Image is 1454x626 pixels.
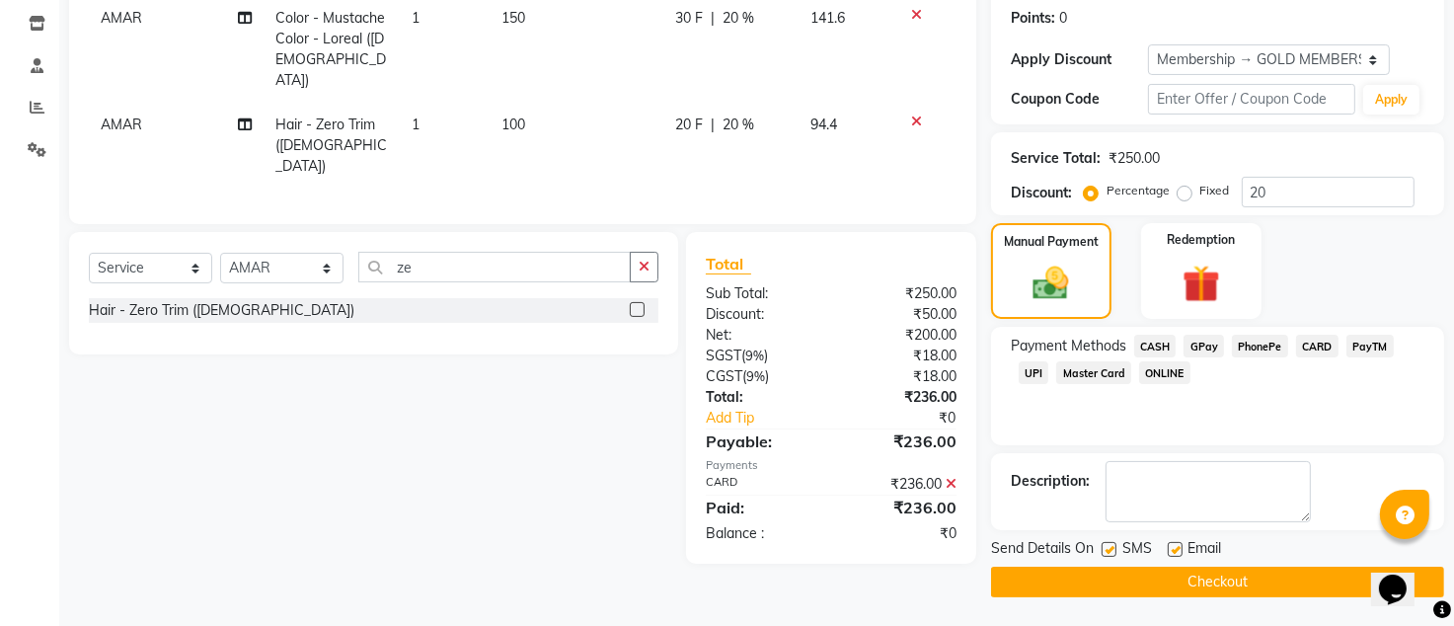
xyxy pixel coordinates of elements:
div: ( ) [691,346,831,366]
span: Master Card [1056,361,1131,384]
span: ONLINE [1139,361,1190,384]
div: ₹18.00 [831,366,971,387]
button: Apply [1363,85,1419,115]
div: 0 [1059,8,1067,29]
div: Discount: [1011,183,1072,203]
div: Service Total: [1011,148,1101,169]
div: ₹236.00 [831,430,971,453]
div: ₹50.00 [831,304,971,325]
iframe: chat widget [1371,547,1434,606]
div: Total: [691,387,831,408]
span: 9% [746,368,765,384]
label: Fixed [1200,182,1230,199]
span: 141.6 [811,9,846,27]
span: Hair - Zero Trim ([DEMOGRAPHIC_DATA]) [276,116,388,175]
span: 9% [745,348,764,363]
div: Description: [1011,471,1090,492]
span: 150 [501,9,525,27]
img: _gift.svg [1171,261,1232,307]
div: Payable: [691,430,831,453]
div: Discount: [691,304,831,325]
span: 20 F [675,115,703,135]
span: 20 % [723,115,754,135]
span: PhonePe [1232,335,1288,357]
input: Enter Offer / Coupon Code [1148,84,1355,115]
span: Email [1188,538,1222,563]
div: Coupon Code [1011,89,1149,110]
div: Paid: [691,496,831,519]
span: SMS [1122,538,1152,563]
span: GPay [1184,335,1224,357]
span: CARD [1296,335,1339,357]
div: Payments [706,457,956,474]
span: 100 [501,116,525,133]
label: Percentage [1107,182,1170,199]
img: _cash.svg [1022,263,1080,304]
div: CARD [691,474,831,495]
div: ₹0 [855,408,971,429]
div: ₹236.00 [831,474,971,495]
div: ₹18.00 [831,346,971,366]
div: Net: [691,325,831,346]
label: Manual Payment [1004,233,1099,251]
span: Color - Mustache Color - Loreal ([DEMOGRAPHIC_DATA]) [276,9,387,89]
div: ₹200.00 [831,325,971,346]
span: Payment Methods [1011,336,1126,356]
span: SGST [706,347,741,364]
div: ₹250.00 [831,283,971,304]
span: 1 [412,9,420,27]
input: Search or Scan [358,252,631,282]
button: Checkout [991,567,1444,597]
span: PayTM [1346,335,1394,357]
div: ₹0 [831,523,971,544]
span: 30 F [675,8,703,29]
div: ₹250.00 [1109,148,1160,169]
span: AMAR [101,116,142,133]
div: Sub Total: [691,283,831,304]
a: Add Tip [691,408,854,429]
div: ₹236.00 [831,387,971,408]
span: CASH [1134,335,1177,357]
div: Hair - Zero Trim ([DEMOGRAPHIC_DATA]) [89,300,354,321]
span: 94.4 [811,116,838,133]
label: Redemption [1168,231,1236,249]
span: CGST [706,367,742,385]
div: ₹236.00 [831,496,971,519]
div: Balance : [691,523,831,544]
span: | [711,8,715,29]
span: 1 [412,116,420,133]
div: ( ) [691,366,831,387]
div: Points: [1011,8,1055,29]
span: 20 % [723,8,754,29]
span: Send Details On [991,538,1094,563]
div: Apply Discount [1011,49,1149,70]
span: | [711,115,715,135]
span: AMAR [101,9,142,27]
span: Total [706,254,751,274]
span: UPI [1019,361,1049,384]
